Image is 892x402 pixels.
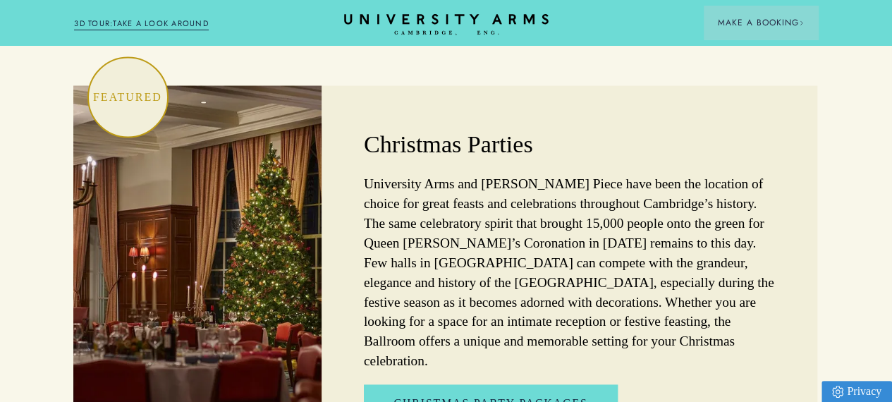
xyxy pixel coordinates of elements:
span: Make a Booking [718,16,804,29]
p: Featured [87,85,167,109]
img: Privacy [832,386,843,398]
a: Home [344,14,549,36]
img: Arrow icon [799,20,804,25]
h2: Christmas Parties [364,128,775,159]
a: Privacy [821,381,892,402]
button: Make a BookingArrow icon [704,6,818,39]
p: University Arms and [PERSON_NAME] Piece have been the location of choice for great feasts and cel... [364,173,775,370]
a: 3D TOUR:TAKE A LOOK AROUND [74,18,209,30]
